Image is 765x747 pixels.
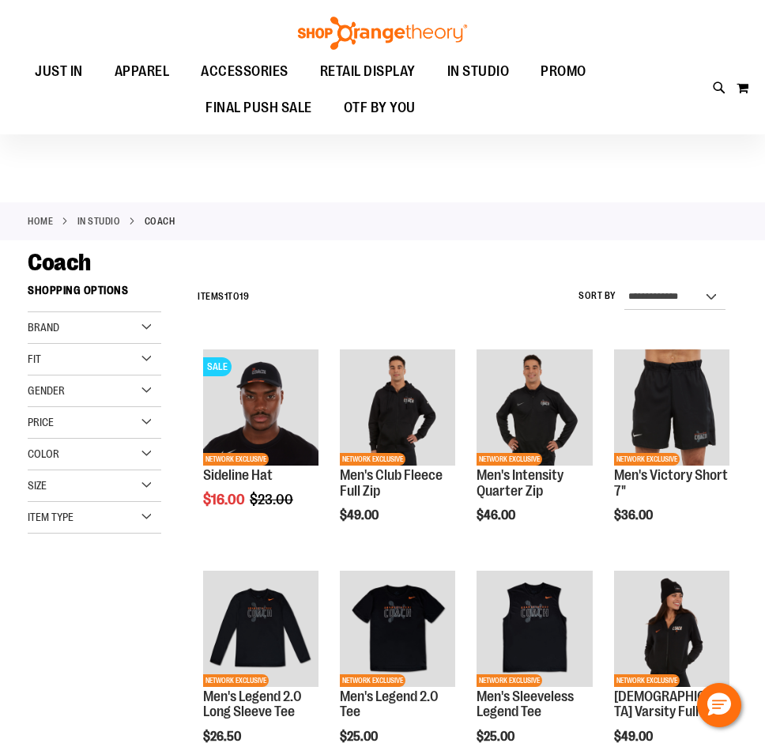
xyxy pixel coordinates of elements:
[477,689,574,720] a: Men's Sleeveless Legend Tee
[203,689,302,720] a: Men's Legend 2.0 Long Sleeve Tee
[614,508,655,523] span: $36.00
[614,349,729,465] img: OTF Mens Coach FA23 Victory Short - Black primary image
[203,674,269,687] span: NETWORK EXCLUSIVE
[28,321,59,334] span: Brand
[332,341,463,563] div: product
[340,453,405,466] span: NETWORK EXCLUSIVE
[614,730,655,744] span: $49.00
[614,571,729,686] img: OTF Ladies Coach FA23 Varsity Full Zip - Black primary image
[340,508,381,523] span: $49.00
[431,54,526,89] a: IN STUDIO
[477,467,563,499] a: Men's Intensity Quarter Zip
[340,571,455,689] a: OTF Mens Coach FA23 Legend 2.0 SS Tee - Black primary imageNETWORK EXCLUSIVE
[320,54,416,89] span: RETAIL DISPLAY
[195,341,326,547] div: product
[477,453,542,466] span: NETWORK EXCLUSIVE
[614,674,680,687] span: NETWORK EXCLUSIVE
[205,90,312,126] span: FINAL PUSH SALE
[198,285,249,309] h2: Items to
[340,349,455,467] a: OTF Mens Coach FA23 Club Fleece Full Zip - Black primary imageNETWORK EXCLUSIVE
[145,214,175,228] strong: Coach
[28,416,54,428] span: Price
[203,453,269,466] span: NETWORK EXCLUSIVE
[28,353,41,365] span: Fit
[115,54,170,89] span: APPAREL
[614,453,680,466] span: NETWORK EXCLUSIVE
[203,492,247,507] span: $16.00
[614,571,729,689] a: OTF Ladies Coach FA23 Varsity Full Zip - Black primary imageNETWORK EXCLUSIVE
[203,571,318,689] a: OTF Mens Coach FA23 Legend 2.0 LS Tee - Black primary imageNETWORK EXCLUSIVE
[477,571,592,689] a: OTF Mens Coach FA23 Legend Sleeveless Tee - Black primary imageNETWORK EXCLUSIVE
[203,571,318,686] img: OTF Mens Coach FA23 Legend 2.0 LS Tee - Black primary image
[35,54,83,89] span: JUST IN
[340,571,455,686] img: OTF Mens Coach FA23 Legend 2.0 SS Tee - Black primary image
[28,511,73,523] span: Item Type
[28,384,65,397] span: Gender
[203,349,318,467] a: Sideline Hat primary imageSALENETWORK EXCLUSIVE
[201,54,288,89] span: ACCESSORIES
[19,54,99,90] a: JUST IN
[340,467,443,499] a: Men's Club Fleece Full Zip
[614,349,729,467] a: OTF Mens Coach FA23 Victory Short - Black primary imageNETWORK EXCLUSIVE
[250,492,296,507] span: $23.00
[477,349,592,465] img: OTF Mens Coach FA23 Intensity Quarter Zip - Black primary image
[477,674,542,687] span: NETWORK EXCLUSIVE
[296,17,469,50] img: Shop Orangetheory
[28,479,47,492] span: Size
[239,291,249,302] span: 19
[477,730,517,744] span: $25.00
[28,214,53,228] a: Home
[203,730,243,744] span: $26.50
[185,54,304,90] a: ACCESSORIES
[447,54,510,89] span: IN STUDIO
[469,341,600,563] div: product
[525,54,602,90] a: PROMO
[614,467,728,499] a: Men's Victory Short 7"
[578,289,616,303] label: Sort By
[344,90,416,126] span: OTF BY YOU
[340,730,380,744] span: $25.00
[190,90,328,126] a: FINAL PUSH SALE
[203,357,232,376] span: SALE
[304,54,431,90] a: RETAIL DISPLAY
[614,689,726,720] a: [DEMOGRAPHIC_DATA] Varsity Full Zip
[203,467,273,483] a: Sideline Hat
[340,689,439,720] a: Men's Legend 2.0 Tee
[28,447,59,460] span: Color
[328,90,431,126] a: OTF BY YOU
[340,349,455,465] img: OTF Mens Coach FA23 Club Fleece Full Zip - Black primary image
[541,54,586,89] span: PROMO
[28,277,161,312] strong: Shopping Options
[340,674,405,687] span: NETWORK EXCLUSIVE
[203,349,318,465] img: Sideline Hat primary image
[28,249,91,276] span: Coach
[77,214,121,228] a: IN STUDIO
[99,54,186,90] a: APPAREL
[224,291,228,302] span: 1
[477,349,592,467] a: OTF Mens Coach FA23 Intensity Quarter Zip - Black primary imageNETWORK EXCLUSIVE
[606,341,737,563] div: product
[477,571,592,686] img: OTF Mens Coach FA23 Legend Sleeveless Tee - Black primary image
[697,683,741,727] button: Hello, have a question? Let’s chat.
[477,508,518,523] span: $46.00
